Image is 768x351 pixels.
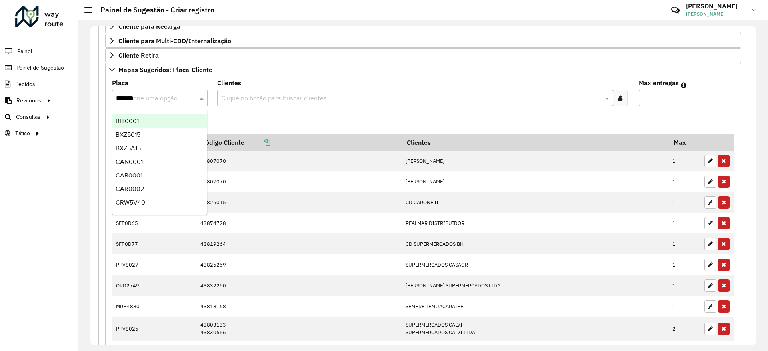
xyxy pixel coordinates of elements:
td: SFP0D77 [112,233,196,254]
span: Consultas [16,113,40,121]
td: 1 [668,192,700,213]
h2: Painel de Sugestão - Criar registro [92,6,214,14]
td: 43818168 [196,296,402,317]
span: CRW5V40 [116,199,145,206]
td: PPV8027 [112,254,196,275]
th: Código Cliente [196,134,402,151]
td: 2 [668,317,700,340]
td: [PERSON_NAME] [402,151,668,172]
span: BXZ5A15 [116,145,141,152]
td: CD SUPERMERCADOS BH [402,233,668,254]
td: CD CARONE II [402,192,668,213]
td: [PERSON_NAME] SUPERMERCADOS LTDA [402,275,668,296]
a: Cliente Retira [105,48,741,62]
label: Clientes [217,78,241,88]
td: SUPERMERCADOS CASAGR [402,254,668,275]
label: Max entregas [639,78,679,88]
td: 1 [668,296,700,317]
td: SEMPRE TEM JACARAIPE [402,296,668,317]
em: Máximo de clientes que serão colocados na mesma rota com os clientes informados [681,82,686,88]
a: Cliente para Multi-CDD/Internalização [105,34,741,48]
td: 43807070 [196,171,402,192]
td: 1 [668,233,700,254]
label: Placa [112,78,128,88]
td: REALMAR DISTRIBUIDOR [402,213,668,233]
span: CAR0001 [116,172,142,179]
th: Max [668,134,700,151]
span: CAR0002 [116,185,144,192]
span: Tático [15,129,30,138]
td: SFP0D65 [112,213,196,233]
span: [PERSON_NAME] [686,10,746,18]
td: 43803133 43830656 [196,317,402,340]
span: Cliente para Recarga [118,23,180,30]
td: 1 [668,151,700,172]
a: Contato Rápido [667,2,684,19]
a: Mapas Sugeridos: Placa-Cliente [105,63,741,76]
td: 43874728 [196,213,402,233]
td: QRD2749 [112,275,196,296]
span: BXZ5015 [116,131,140,138]
td: 43807070 [196,151,402,172]
span: Cliente Retira [118,52,159,58]
td: PPV8025 [112,317,196,340]
td: 43826015 [196,192,402,213]
span: Mapas Sugeridos: Placa-Cliente [118,66,212,73]
td: MRH4880 [112,296,196,317]
td: 43825259 [196,254,402,275]
th: Clientes [402,134,668,151]
td: 1 [668,213,700,233]
td: 43832260 [196,275,402,296]
span: Painel de Sugestão [16,64,64,72]
span: BIT0001 [116,118,139,124]
span: Relatórios [16,96,41,105]
td: 1 [668,171,700,192]
td: 43819264 [196,233,402,254]
td: SUPERMERCADOS CALVI SUPERMERCADOS CALVI LTDA [402,317,668,340]
span: Cliente para Multi-CDD/Internalização [118,38,231,44]
ng-dropdown-panel: Options list [112,110,207,215]
span: Painel [17,47,32,56]
a: Cliente para Recarga [105,20,741,33]
span: CAN0001 [116,158,143,165]
td: 1 [668,254,700,275]
a: Copiar [244,138,270,146]
span: Pedidos [15,80,35,88]
td: 1 [668,275,700,296]
td: [PERSON_NAME] [402,171,668,192]
h3: [PERSON_NAME] [686,2,746,10]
